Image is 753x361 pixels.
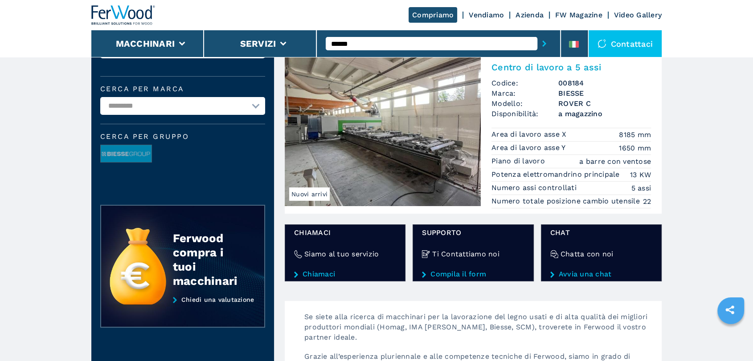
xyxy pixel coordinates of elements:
[491,143,568,153] p: Area di lavoro asse Y
[619,143,651,153] em: 1650 mm
[589,30,662,57] div: Contattaci
[491,170,622,179] p: Potenza elettromandrino principale
[558,98,651,109] h3: ROVER C
[719,299,741,321] a: sharethis
[558,109,651,119] span: a magazzino
[643,196,651,207] em: 22
[285,55,662,214] a: Centro di lavoro a 5 assi BIESSE ROVER CNuovi arriviCentro di lavoro a 5 assiCodice:008184Marca:B...
[537,33,551,54] button: submit-button
[294,227,396,238] span: Chiamaci
[558,88,651,98] h3: BIESSE
[422,270,524,278] a: Compila il form
[491,156,547,166] p: Piano di lavoro
[422,250,430,258] img: Ti Contattiamo noi
[289,187,330,201] span: Nuovi arrivi
[558,78,651,88] h3: 008184
[409,7,457,23] a: Compriamo
[491,98,558,109] span: Modello:
[100,85,265,93] label: Cerca per marca
[91,5,156,25] img: Ferwood
[304,249,379,259] h4: Siamo al tuo servizio
[597,39,606,48] img: Contattaci
[469,11,504,19] a: Vendiamo
[516,11,544,19] a: Azienda
[491,62,651,73] h2: Centro di lavoro a 5 assi
[101,145,151,163] img: image
[619,130,651,140] em: 8185 mm
[579,156,651,166] em: a barre con ventose
[422,227,524,238] span: Supporto
[491,109,558,119] span: Disponibilità:
[491,130,569,139] p: Area di lavoro asse X
[294,250,302,258] img: Siamo al tuo servizio
[630,170,651,180] em: 13 KW
[432,249,499,259] h4: Ti Contattiamo noi
[100,296,265,328] a: Chiedi una valutazione
[295,312,662,351] p: Se siete alla ricerca di macchinari per la lavorazione del legno usati e di alta qualità dei migl...
[550,227,652,238] span: chat
[240,38,276,49] button: Servizi
[491,78,558,88] span: Codice:
[561,249,614,259] h4: Chatta con noi
[173,231,247,288] div: Ferwood compra i tuoi macchinari
[491,88,558,98] span: Marca:
[614,11,662,19] a: Video Gallery
[555,11,602,19] a: FW Magazine
[285,55,481,206] img: Centro di lavoro a 5 assi BIESSE ROVER C
[100,133,265,140] span: Cerca per Gruppo
[491,183,579,193] p: Numero assi controllati
[631,183,651,193] em: 5 assi
[116,38,175,49] button: Macchinari
[550,250,558,258] img: Chatta con noi
[294,270,396,278] a: Chiamaci
[715,321,746,354] iframe: Chat
[550,270,652,278] a: Avvia una chat
[491,196,642,206] p: Numero totale posizione cambio utensile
